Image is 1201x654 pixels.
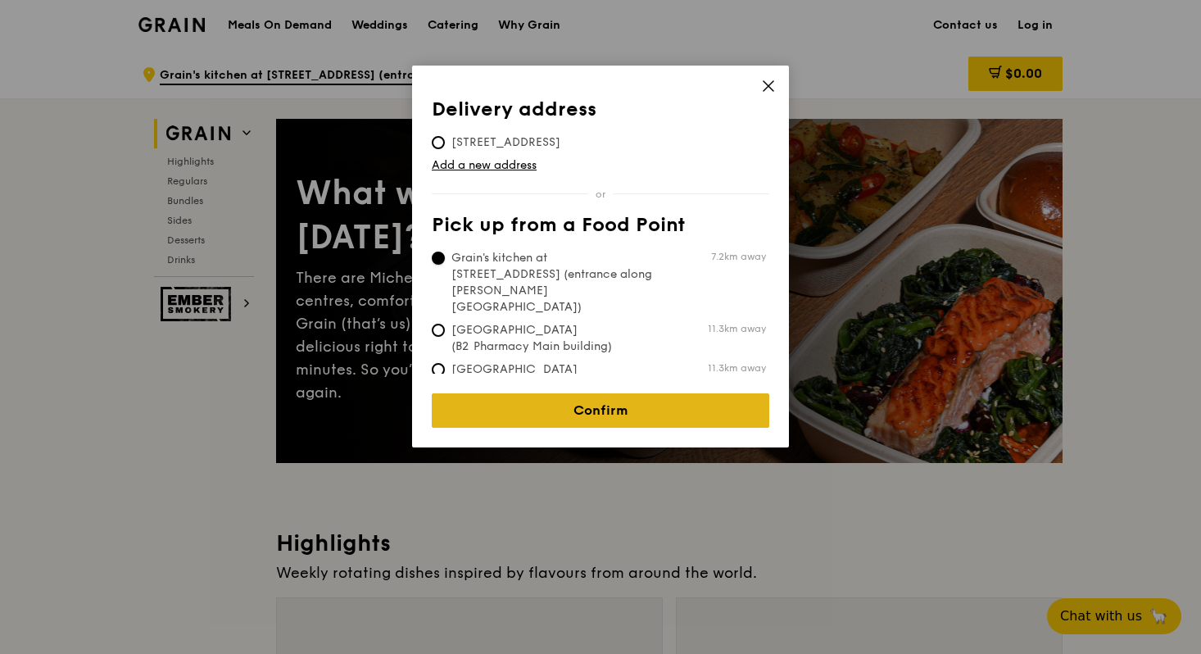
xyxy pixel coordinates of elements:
th: Delivery address [432,98,769,128]
span: [GEOGRAPHIC_DATA] (Level 1 [PERSON_NAME] block drop-off point) [432,361,676,411]
input: [GEOGRAPHIC_DATA] (Level 1 [PERSON_NAME] block drop-off point)11.3km away [432,363,445,376]
input: Grain's kitchen at [STREET_ADDRESS] (entrance along [PERSON_NAME][GEOGRAPHIC_DATA])7.2km away [432,252,445,265]
input: [STREET_ADDRESS] [432,136,445,149]
span: [STREET_ADDRESS] [432,134,580,151]
a: Add a new address [432,157,769,174]
span: 11.3km away [708,322,766,335]
span: 11.3km away [708,361,766,375]
span: [GEOGRAPHIC_DATA] (B2 Pharmacy Main building) [432,322,676,355]
a: Confirm [432,393,769,428]
th: Pick up from a Food Point [432,214,769,243]
span: 7.2km away [711,250,766,263]
input: [GEOGRAPHIC_DATA] (B2 Pharmacy Main building)11.3km away [432,324,445,337]
span: Grain's kitchen at [STREET_ADDRESS] (entrance along [PERSON_NAME][GEOGRAPHIC_DATA]) [432,250,676,316]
